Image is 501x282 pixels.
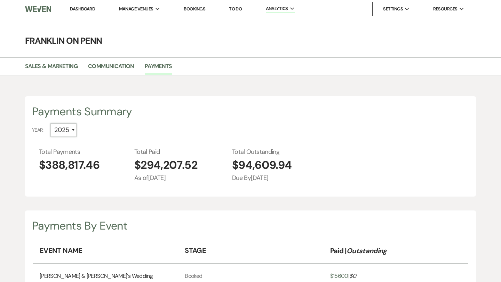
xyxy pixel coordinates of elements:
span: Analytics [266,5,288,12]
span: $94,609.94 [232,157,292,173]
span: As of [DATE] [134,173,197,183]
a: [PERSON_NAME] & [PERSON_NAME]'s Wedding [40,272,153,280]
a: Payments [145,62,172,75]
a: Sales & Marketing [25,62,78,75]
div: Payments By Event [32,217,469,234]
a: Bookings [184,6,205,12]
em: Outstanding [347,246,387,255]
span: $ 15600 [330,272,348,280]
span: Year: [32,126,43,134]
div: Payments Summary [32,103,469,120]
span: Resources [433,6,457,13]
th: Event Name [33,238,178,264]
span: Total Outstanding [232,147,292,157]
th: Stage [178,238,323,264]
a: To Do [229,6,242,12]
a: $15600|$0 [330,272,356,280]
span: Manage Venues [119,6,153,13]
img: Weven Logo [25,2,51,16]
span: Total Payments [39,147,100,157]
a: Dashboard [70,6,95,12]
span: Settings [383,6,403,13]
a: Communication [88,62,134,75]
span: $294,207.52 [134,157,197,173]
span: Due By [DATE] [232,173,292,183]
span: Total Paid [134,147,197,157]
span: $ 0 [349,272,356,280]
p: Paid | [330,245,387,256]
span: $388,817.46 [39,157,100,173]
